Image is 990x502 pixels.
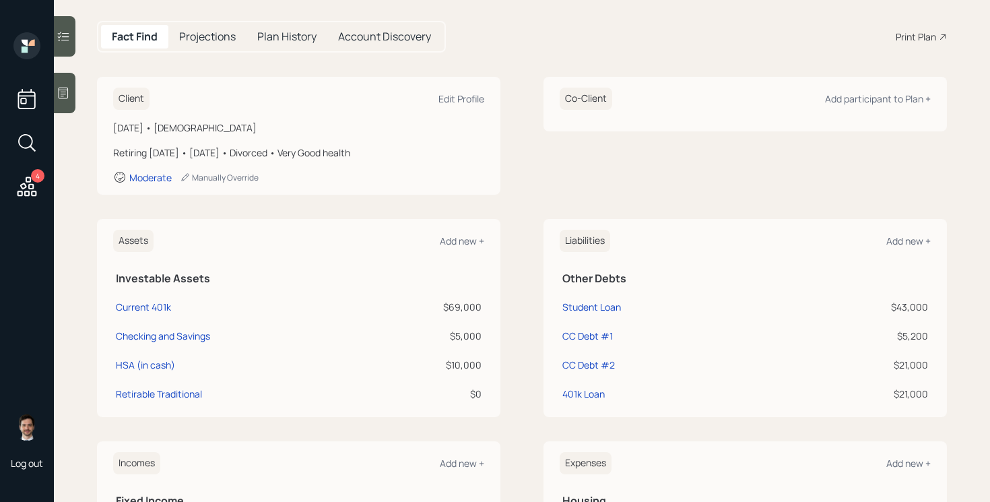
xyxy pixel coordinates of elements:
[785,358,928,372] div: $21,000
[562,358,615,372] div: CC Debt #2
[560,88,612,110] h6: Co-Client
[116,387,202,401] div: Retirable Traditional
[113,88,150,110] h6: Client
[113,452,160,474] h6: Incomes
[562,387,605,401] div: 401k Loan
[13,414,40,441] img: jonah-coleman-headshot.png
[562,300,621,314] div: Student Loan
[116,358,175,372] div: HSA (in cash)
[562,329,613,343] div: CC Debt #1
[116,300,171,314] div: Current 401k
[374,300,482,314] div: $69,000
[886,457,931,470] div: Add new +
[179,30,236,43] h5: Projections
[31,169,44,183] div: 4
[129,171,172,184] div: Moderate
[896,30,936,44] div: Print Plan
[886,234,931,247] div: Add new +
[374,329,482,343] div: $5,000
[374,358,482,372] div: $10,000
[560,230,610,252] h6: Liabilities
[440,457,484,470] div: Add new +
[825,92,931,105] div: Add participant to Plan +
[562,272,928,285] h5: Other Debts
[113,121,484,135] div: [DATE] • [DEMOGRAPHIC_DATA]
[560,452,612,474] h6: Expenses
[113,230,154,252] h6: Assets
[438,92,484,105] div: Edit Profile
[785,387,928,401] div: $21,000
[257,30,317,43] h5: Plan History
[785,300,928,314] div: $43,000
[338,30,431,43] h5: Account Discovery
[11,457,43,470] div: Log out
[180,172,259,183] div: Manually Override
[116,272,482,285] h5: Investable Assets
[785,329,928,343] div: $5,200
[113,146,484,160] div: Retiring [DATE] • [DATE] • Divorced • Very Good health
[374,387,482,401] div: $0
[116,329,210,343] div: Checking and Savings
[112,30,158,43] h5: Fact Find
[440,234,484,247] div: Add new +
